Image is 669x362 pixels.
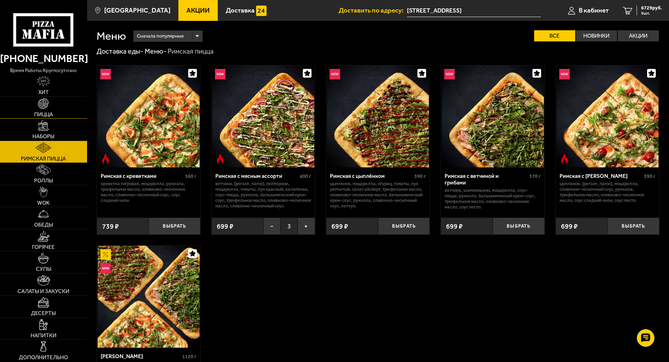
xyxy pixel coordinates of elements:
[407,4,541,17] input: Ваш адрес доставки
[326,65,430,167] a: НовинкаРимская с цыплёнком
[101,173,183,179] div: Римская с креветками
[556,65,659,167] a: НовинкаОстрое блюдоРимская с томатами черри
[579,7,609,14] span: В кабинет
[556,65,659,167] img: Римская с томатами черри
[34,178,53,183] span: Роллы
[446,223,463,230] span: 699 ₽
[493,218,545,235] button: Выбрать
[330,181,426,209] p: цыпленок, моцарелла, огурец, томаты, лук репчатый, салат айсберг, трюфельное масло, оливково-чесн...
[21,156,66,162] span: Римская пицца
[215,173,298,179] div: Римская с мясным ассорти
[327,65,429,167] img: Римская с цыплёнком
[215,181,311,209] p: ветчина, [PERSON_NAME], пепперони, моцарелла, томаты, лук красный, халапеньо, соус-пицца, руккола...
[414,173,426,179] span: 390 г
[298,218,315,235] button: +
[185,173,197,179] span: 360 г
[98,65,200,167] img: Римская с креветками
[37,200,49,206] span: WOK
[378,218,430,235] button: Выбрать
[441,65,544,167] a: НовинкаРимская с ветчиной и грибами
[618,30,659,41] label: Акции
[444,69,455,79] img: Новинка
[100,154,111,164] img: Острое блюдо
[407,4,541,17] span: Санкт-Петербург, Альпийский переулок, 16
[31,333,56,338] span: Напитки
[534,30,575,41] label: Все
[182,354,197,360] span: 1120 г
[137,30,184,43] span: Сначала популярные
[212,65,314,167] img: Римская с мясным ассорти
[101,181,197,203] p: креветка тигровая, моцарелла, руккола, трюфельное масло, оливково-чесночное масло, сливочно-чесно...
[300,173,311,179] span: 400 г
[442,65,544,167] img: Римская с ветчиной и грибами
[19,355,68,360] span: Дополнительно
[215,69,225,79] img: Новинка
[561,223,578,230] span: 699 ₽
[559,154,570,164] img: Острое блюдо
[100,69,111,79] img: Новинка
[97,246,200,348] a: АкционныйНовинкаМама Миа
[97,47,144,55] a: Доставка еды-
[330,69,340,79] img: Новинка
[560,181,655,203] p: цыпленок, [PERSON_NAME], моцарелла, сливочно-чесночный соус, руккола, трюфельное масло, оливково-...
[226,7,255,14] span: Доставка
[215,154,225,164] img: Острое блюдо
[445,173,527,186] div: Римская с ветчиной и грибами
[31,310,56,316] span: Десерты
[330,173,413,179] div: Римская с цыплёнком
[186,7,210,14] span: Акции
[34,112,53,117] span: Пицца
[98,246,200,348] img: Мама Миа
[36,266,51,272] span: Супы
[100,249,111,260] img: Акционный
[102,223,119,230] span: 739 ₽
[168,47,214,56] div: Римская пицца
[331,223,348,230] span: 699 ₽
[34,222,53,228] span: Обеды
[263,218,280,235] button: −
[32,134,54,139] span: Наборы
[280,218,298,235] span: 3
[256,6,267,16] img: 15daf4d41897b9f0e9f617042186c801.svg
[101,353,180,360] div: [PERSON_NAME]
[217,223,233,230] span: 699 ₽
[97,65,200,167] a: НовинкаОстрое блюдоРимская с креветками
[559,69,570,79] img: Новинка
[644,173,655,179] span: 390 г
[607,218,659,235] button: Выбрать
[148,218,200,235] button: Выбрать
[32,244,55,250] span: Горячее
[445,188,540,210] p: ветчина, шампиньоны, моцарелла, соус-пицца, руккола, бальзамический крем-соус, трюфельное масло, ...
[212,65,315,167] a: НовинкаОстрое блюдоРимская с мясным ассорти
[97,30,126,41] h1: Меню
[529,173,541,179] span: 370 г
[339,7,407,14] span: Доставить по адресу:
[641,11,662,15] span: 9 шт.
[100,263,111,274] img: Новинка
[104,7,170,14] span: [GEOGRAPHIC_DATA]
[576,30,617,41] label: Новинки
[641,6,662,10] span: 6729 руб.
[17,289,69,294] span: Салаты и закуски
[38,89,49,95] span: Хит
[560,173,642,179] div: Римская с [PERSON_NAME]
[145,47,167,55] a: Меню-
